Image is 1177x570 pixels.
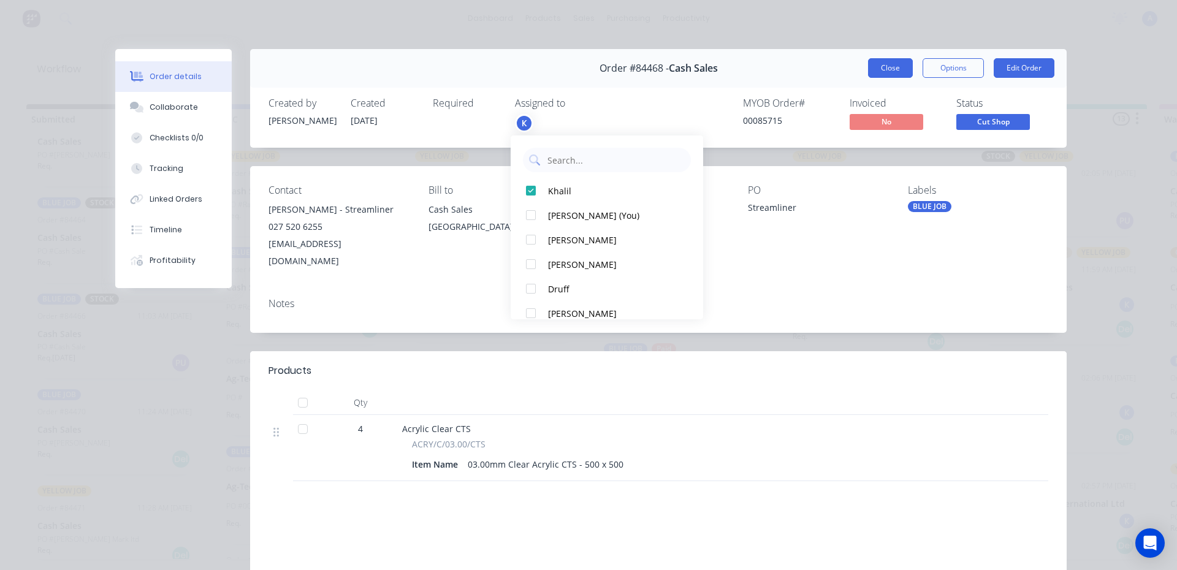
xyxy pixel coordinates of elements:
div: [GEOGRAPHIC_DATA], [429,218,569,235]
div: Order details [150,71,202,82]
div: [PERSON_NAME] - Streamliner027 520 6255[EMAIL_ADDRESS][DOMAIN_NAME] [269,201,409,270]
button: Edit Order [994,58,1054,78]
button: [PERSON_NAME] [511,301,703,325]
div: Notes [269,298,1048,310]
button: Collaborate [115,92,232,123]
button: Khalil [511,178,703,203]
div: [PERSON_NAME] [548,258,677,271]
div: Qty [324,390,397,415]
div: Assigned to [515,97,638,109]
div: Druff [548,283,677,295]
div: Cash Sales[GEOGRAPHIC_DATA], [429,201,569,240]
button: [PERSON_NAME] [511,252,703,276]
span: ACRY/C/03.00/CTS [412,438,486,450]
button: Checklists 0/0 [115,123,232,153]
div: Bill to [429,184,569,196]
div: Linked Orders [150,194,202,205]
button: Profitability [115,245,232,276]
span: Order #84468 - [600,63,669,74]
div: Products [269,363,311,378]
div: [PERSON_NAME] [269,114,336,127]
div: Cash Sales [429,201,569,218]
button: Cut Shop [956,114,1030,132]
span: Cut Shop [956,114,1030,129]
div: 03.00mm Clear Acrylic CTS - 500 x 500 [463,455,628,473]
div: Profitability [150,255,196,266]
div: Invoiced [850,97,942,109]
div: Required [433,97,500,109]
span: 4 [358,422,363,435]
div: Contact [269,184,409,196]
div: BLUE JOB [908,201,951,212]
div: [EMAIL_ADDRESS][DOMAIN_NAME] [269,235,409,270]
span: Acrylic Clear CTS [402,423,471,435]
button: Druff [511,276,703,301]
input: Search... [546,148,685,172]
div: Status [956,97,1048,109]
span: Cash Sales [669,63,718,74]
div: Created by [269,97,336,109]
div: Item Name [412,455,463,473]
div: Open Intercom Messenger [1135,528,1165,558]
div: Collaborate [150,102,198,113]
button: Order details [115,61,232,92]
div: [PERSON_NAME] [548,234,677,246]
button: K [515,114,533,132]
div: [PERSON_NAME] (You) [548,209,677,222]
div: Timeline [150,224,182,235]
span: [DATE] [351,115,378,126]
span: No [850,114,923,129]
div: MYOB Order # [743,97,835,109]
div: [PERSON_NAME] - Streamliner [269,201,409,218]
button: Options [923,58,984,78]
div: Created [351,97,418,109]
div: Labels [908,184,1048,196]
button: Close [868,58,913,78]
div: Tracking [150,163,183,174]
div: Streamliner [748,201,888,218]
div: 00085715 [743,114,835,127]
div: Khalil [548,184,677,197]
div: 027 520 6255 [269,218,409,235]
button: Linked Orders [115,184,232,215]
div: Checklists 0/0 [150,132,204,143]
button: [PERSON_NAME] [511,227,703,252]
div: PO [748,184,888,196]
button: Tracking [115,153,232,184]
button: Timeline [115,215,232,245]
div: [PERSON_NAME] [548,307,677,320]
button: [PERSON_NAME] (You) [511,203,703,227]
